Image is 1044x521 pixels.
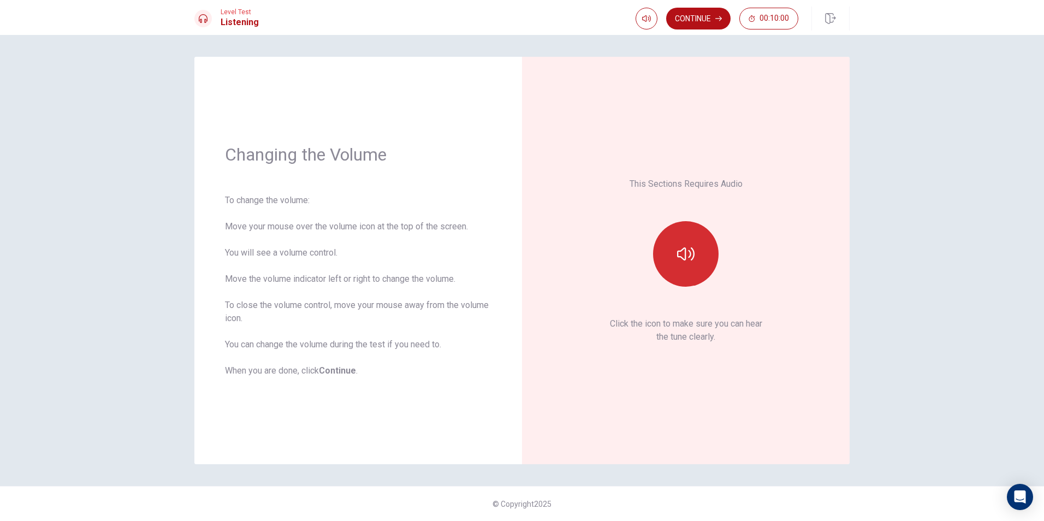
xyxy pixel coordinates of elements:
[630,177,743,191] p: This Sections Requires Audio
[739,8,798,29] button: 00:10:00
[666,8,731,29] button: Continue
[610,317,762,344] p: Click the icon to make sure you can hear the tune clearly.
[760,14,789,23] span: 00:10:00
[221,8,259,16] span: Level Test
[493,500,551,508] span: © Copyright 2025
[221,16,259,29] h1: Listening
[225,194,491,377] div: To change the volume: Move your mouse over the volume icon at the top of the screen. You will see...
[319,365,356,376] b: Continue
[1007,484,1033,510] div: Open Intercom Messenger
[225,144,491,165] h1: Changing the Volume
